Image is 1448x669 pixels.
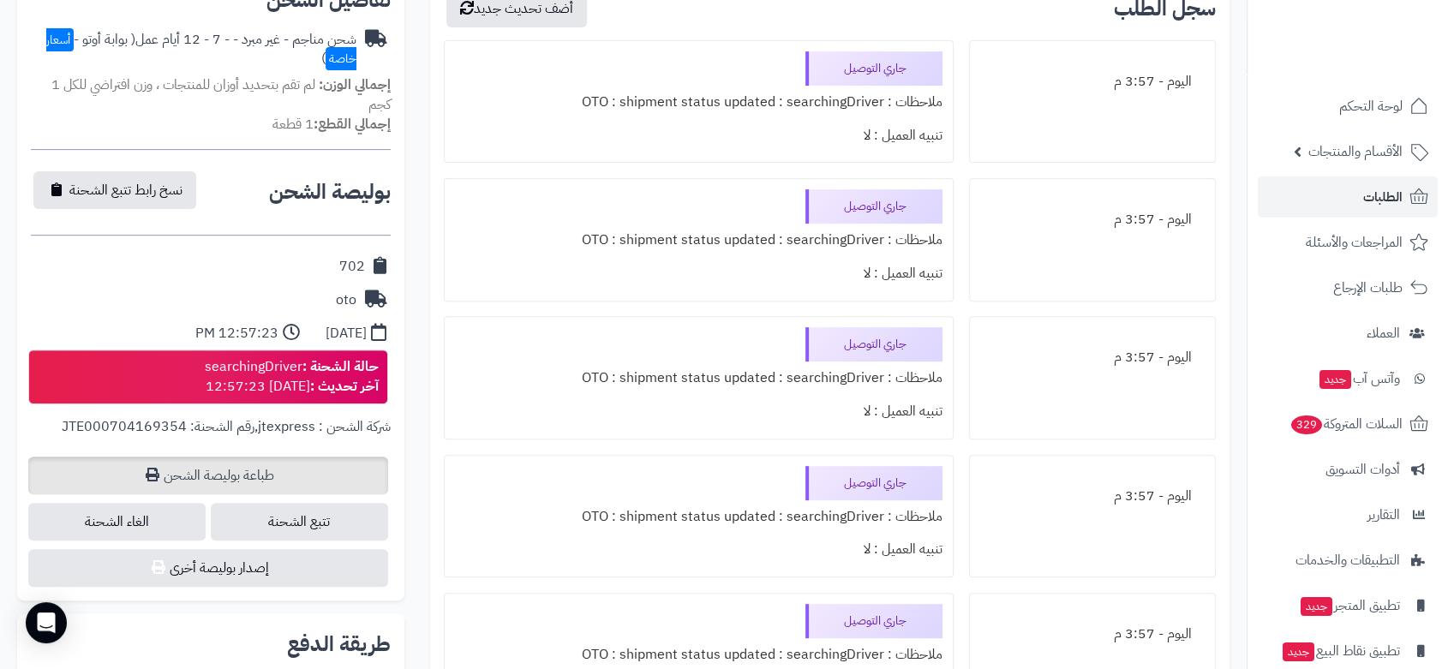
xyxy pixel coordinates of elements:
[455,361,942,395] div: ملاحظات : OTO : shipment status updated : searchingDriver
[455,395,942,428] div: تنبيه العميل : لا
[272,114,391,134] small: 1 قطعة
[1367,503,1400,527] span: التقارير
[1291,415,1322,434] span: 329
[319,75,391,95] strong: إجمالي الوزن:
[1301,597,1332,616] span: جديد
[46,28,356,71] span: أسعار خاصة
[805,51,942,86] div: جاري التوصيل
[287,634,391,654] h2: طريقة الدفع
[1258,313,1438,354] a: العملاء
[28,457,388,494] a: طباعة بوليصة الشحن
[980,341,1205,374] div: اليوم - 3:57 م
[1258,176,1438,218] a: الطلبات
[26,602,67,643] div: Open Intercom Messenger
[1281,639,1400,663] span: تطبيق نقاط البيع
[31,30,356,69] div: شحن مناجم - غير مبرد - - 7 - 12 أيام عمل
[28,549,388,587] button: إصدار بوليصة أخرى
[326,324,367,343] div: [DATE]
[455,257,942,290] div: تنبيه العميل : لا
[1258,494,1438,535] a: التقارير
[1258,222,1438,263] a: المراجعات والأسئلة
[69,180,182,200] span: نسخ رابط تتبع الشحنة
[62,416,254,437] span: رقم الشحنة: JTE000704169354
[1283,642,1314,661] span: جديد
[1325,457,1400,481] span: أدوات التسويق
[1289,412,1403,436] span: السلات المتروكة
[28,503,206,541] span: الغاء الشحنة
[1258,449,1438,490] a: أدوات التسويق
[269,182,391,202] h2: بوليصة الشحن
[455,119,942,152] div: تنبيه العميل : لا
[1306,230,1403,254] span: المراجعات والأسئلة
[1258,585,1438,626] a: تطبيق المتجرجديد
[314,114,391,134] strong: إجمالي القطع:
[1363,185,1403,209] span: الطلبات
[805,189,942,224] div: جاري التوصيل
[1258,403,1438,445] a: السلات المتروكة329
[1258,358,1438,399] a: وآتس آبجديد
[1295,548,1400,572] span: التطبيقات والخدمات
[805,604,942,638] div: جاري التوصيل
[310,376,379,397] strong: آخر تحديث :
[339,257,365,277] div: 702
[1331,48,1432,84] img: logo-2.png
[1318,367,1400,391] span: وآتس آب
[1258,86,1438,127] a: لوحة التحكم
[33,171,196,209] button: نسخ رابط تتبع الشحنة
[211,503,388,541] a: تتبع الشحنة
[455,533,942,566] div: تنبيه العميل : لا
[455,86,942,119] div: ملاحظات : OTO : shipment status updated : searchingDriver
[1258,267,1438,308] a: طلبات الإرجاع
[980,203,1205,236] div: اليوم - 3:57 م
[455,224,942,257] div: ملاحظات : OTO : shipment status updated : searchingDriver
[980,480,1205,513] div: اليوم - 3:57 م
[805,327,942,361] div: جاري التوصيل
[1319,370,1351,389] span: جديد
[1333,276,1403,300] span: طلبات الإرجاع
[1258,540,1438,581] a: التطبيقات والخدمات
[1308,140,1403,164] span: الأقسام والمنتجات
[980,65,1205,99] div: اليوم - 3:57 م
[31,417,391,457] div: ,
[1339,94,1403,118] span: لوحة التحكم
[336,290,356,310] div: oto
[1367,321,1400,345] span: العملاء
[195,324,278,343] div: 12:57:23 PM
[46,29,356,69] span: ( بوابة أوتو - )
[51,75,391,115] span: لم تقم بتحديد أوزان للمنتجات ، وزن افتراضي للكل 1 كجم
[805,466,942,500] div: جاري التوصيل
[205,357,379,397] div: searchingDriver [DATE] 12:57:23
[302,356,379,377] strong: حالة الشحنة :
[258,416,391,437] span: شركة الشحن : jtexpress
[455,500,942,534] div: ملاحظات : OTO : shipment status updated : searchingDriver
[980,618,1205,651] div: اليوم - 3:57 م
[1299,594,1400,618] span: تطبيق المتجر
